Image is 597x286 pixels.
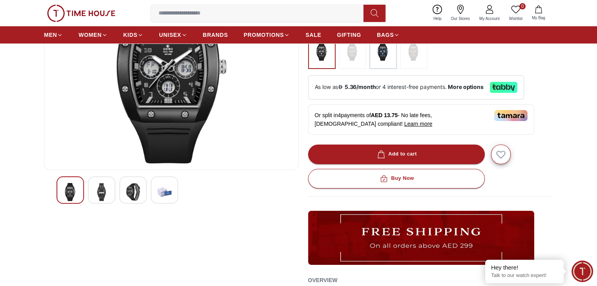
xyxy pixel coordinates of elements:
[519,3,526,9] span: 0
[203,31,228,39] span: BRANDS
[47,5,115,22] img: ...
[377,28,400,42] a: BAGS
[343,38,362,65] img: ...
[305,31,321,39] span: SALE
[308,211,534,265] img: ...
[79,28,108,42] a: WOMEN
[203,28,228,42] a: BRANDS
[529,15,548,21] span: My Bag
[376,150,417,159] div: Add to cart
[308,274,338,286] h2: Overview
[404,121,433,127] span: Learn more
[123,31,137,39] span: KIDS
[159,28,187,42] a: UNISEX
[491,264,558,272] div: Hey there!
[79,31,102,39] span: WOMEN
[429,3,446,23] a: Help
[476,16,503,22] span: My Account
[308,169,485,188] button: Buy Now
[44,31,57,39] span: MEN
[494,110,528,121] img: Tamara
[95,183,109,201] img: Astro Kids Analog-Digital Black Dial Watch - A24806-PPBB
[308,145,485,164] button: Add to cart
[377,31,394,39] span: BAGS
[123,28,143,42] a: KIDS
[44,28,63,42] a: MEN
[506,16,526,22] span: Wishlist
[159,31,181,39] span: UNISEX
[404,38,424,65] img: ...
[337,31,361,39] span: GIFTING
[126,183,140,201] img: Astro Kids Analog-Digital Black Dial Watch - A24806-PPBB
[373,38,393,65] img: ...
[504,3,527,23] a: 0Wishlist
[244,28,290,42] a: PROMOTIONS
[430,16,445,22] span: Help
[446,3,475,23] a: Our Stores
[244,31,284,39] span: PROMOTIONS
[448,16,473,22] span: Our Stores
[157,183,172,201] img: Astro Kids Analog-Digital Black Dial Watch - A24806-PPBB
[371,112,398,118] span: AED 13.75
[337,28,361,42] a: GIFTING
[571,261,593,282] div: Chat Widget
[63,183,77,201] img: Astro Kids Analog-Digital Black Dial Watch - A24806-PPBB
[305,28,321,42] a: SALE
[378,174,414,183] div: Buy Now
[491,272,558,279] p: Talk to our watch expert!
[527,4,550,22] button: My Bag
[312,38,332,65] img: ...
[308,104,534,135] div: Or split in 4 payments of - No late fees, [DEMOGRAPHIC_DATA] compliant!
